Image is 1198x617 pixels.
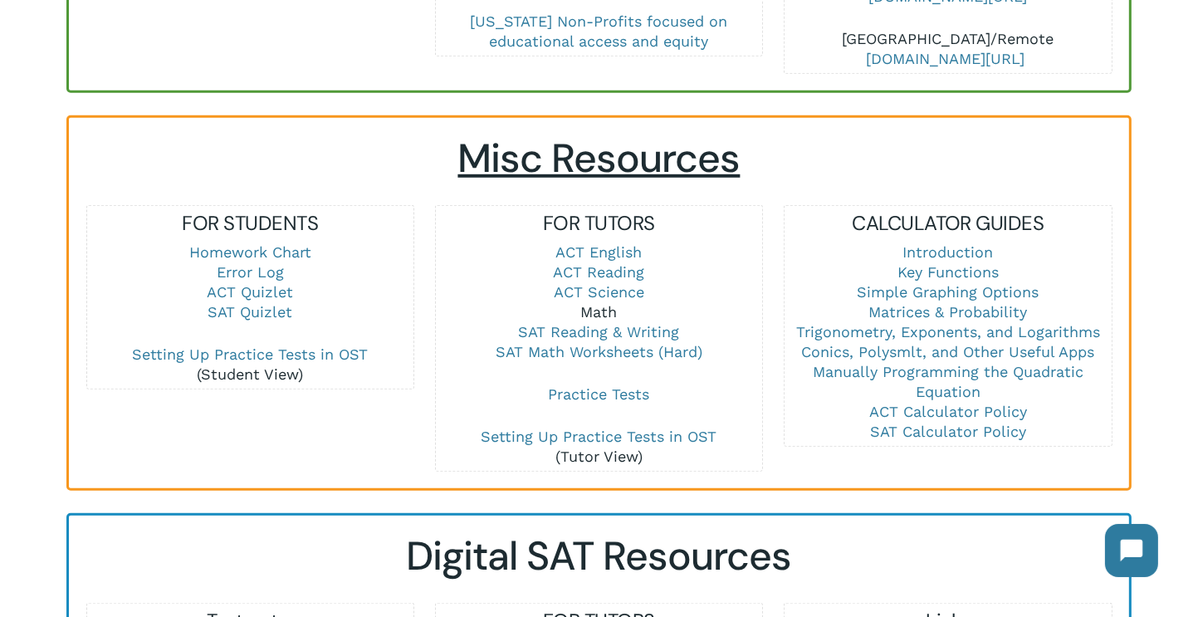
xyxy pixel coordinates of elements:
[87,345,413,384] p: (Student View)
[857,283,1039,301] a: Simple Graphing Options
[132,345,368,363] a: Setting Up Practice Tests in OST
[554,283,644,301] a: ACT Science
[868,303,1027,321] a: Matrices & Probability
[496,343,702,360] a: SAT Math Worksheets (Hard)
[87,210,413,237] h5: FOR STUDENTS
[189,243,311,261] a: Homework Chart
[549,385,650,403] a: Practice Tests
[869,403,1027,420] a: ACT Calculator Policy
[785,29,1111,69] p: [GEOGRAPHIC_DATA]/Remote
[897,263,999,281] a: Key Functions
[482,428,717,445] a: Setting Up Practice Tests in OST
[208,303,292,321] a: SAT Quizlet
[471,12,728,50] a: [US_STATE] Non-Profits focused on educational access and equity
[1088,507,1175,594] iframe: Chatbot
[554,263,645,281] a: ACT Reading
[519,323,680,340] a: SAT Reading & Writing
[870,423,1026,440] a: SAT Calculator Policy
[436,210,762,237] h5: FOR TUTORS
[801,343,1094,360] a: Conics, Polysmlt, and Other Useful Apps
[86,532,1112,580] h2: Digital SAT Resources
[785,210,1111,237] h5: CALCULATOR GUIDES
[217,263,284,281] a: Error Log
[866,50,1024,67] a: [DOMAIN_NAME][URL]
[207,283,293,301] a: ACT Quizlet
[458,132,741,184] span: Misc Resources
[796,323,1100,340] a: Trigonometry, Exponents, and Logarithms
[813,363,1083,400] a: Manually Programming the Quadratic Equation
[581,303,618,321] a: Math
[556,243,643,261] a: ACT English
[436,427,762,467] p: (Tutor View)
[902,243,993,261] a: Introduction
